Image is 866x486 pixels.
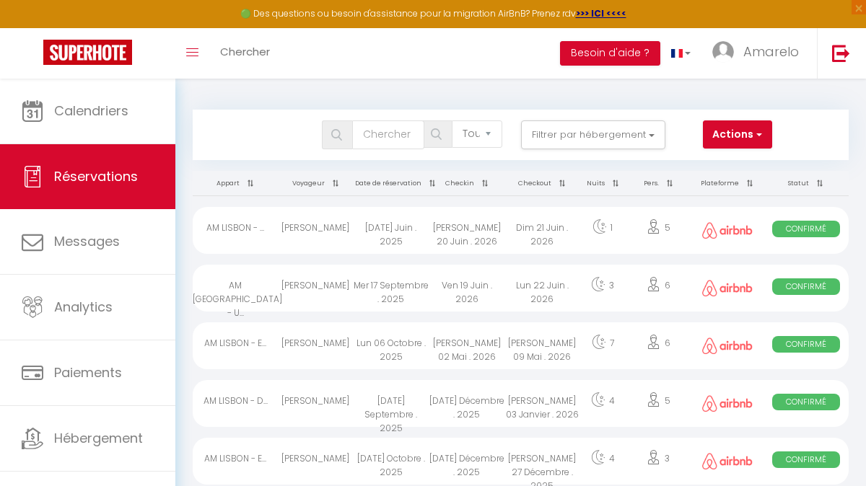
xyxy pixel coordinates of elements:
[701,28,817,79] a: ... Amarelo
[579,171,626,196] th: Sort by nights
[278,171,354,196] th: Sort by guest
[626,171,691,196] th: Sort by people
[220,44,270,59] span: Chercher
[504,171,580,196] th: Sort by checkout
[521,120,665,149] button: Filtrer par hébergement
[193,171,278,196] th: Sort by rentals
[54,102,128,120] span: Calendriers
[352,120,424,149] input: Chercher
[43,40,132,65] img: Super Booking
[54,298,113,316] span: Analytics
[743,43,799,61] span: Amarelo
[54,429,143,447] span: Hébergement
[354,171,429,196] th: Sort by booking date
[764,171,849,196] th: Sort by status
[54,232,120,250] span: Messages
[54,167,138,185] span: Réservations
[703,120,772,149] button: Actions
[691,171,764,196] th: Sort by channel
[832,44,850,62] img: logout
[429,171,504,196] th: Sort by checkin
[576,7,626,19] a: >>> ICI <<<<
[560,41,660,66] button: Besoin d'aide ?
[209,28,281,79] a: Chercher
[712,41,734,63] img: ...
[54,363,122,381] span: Paiements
